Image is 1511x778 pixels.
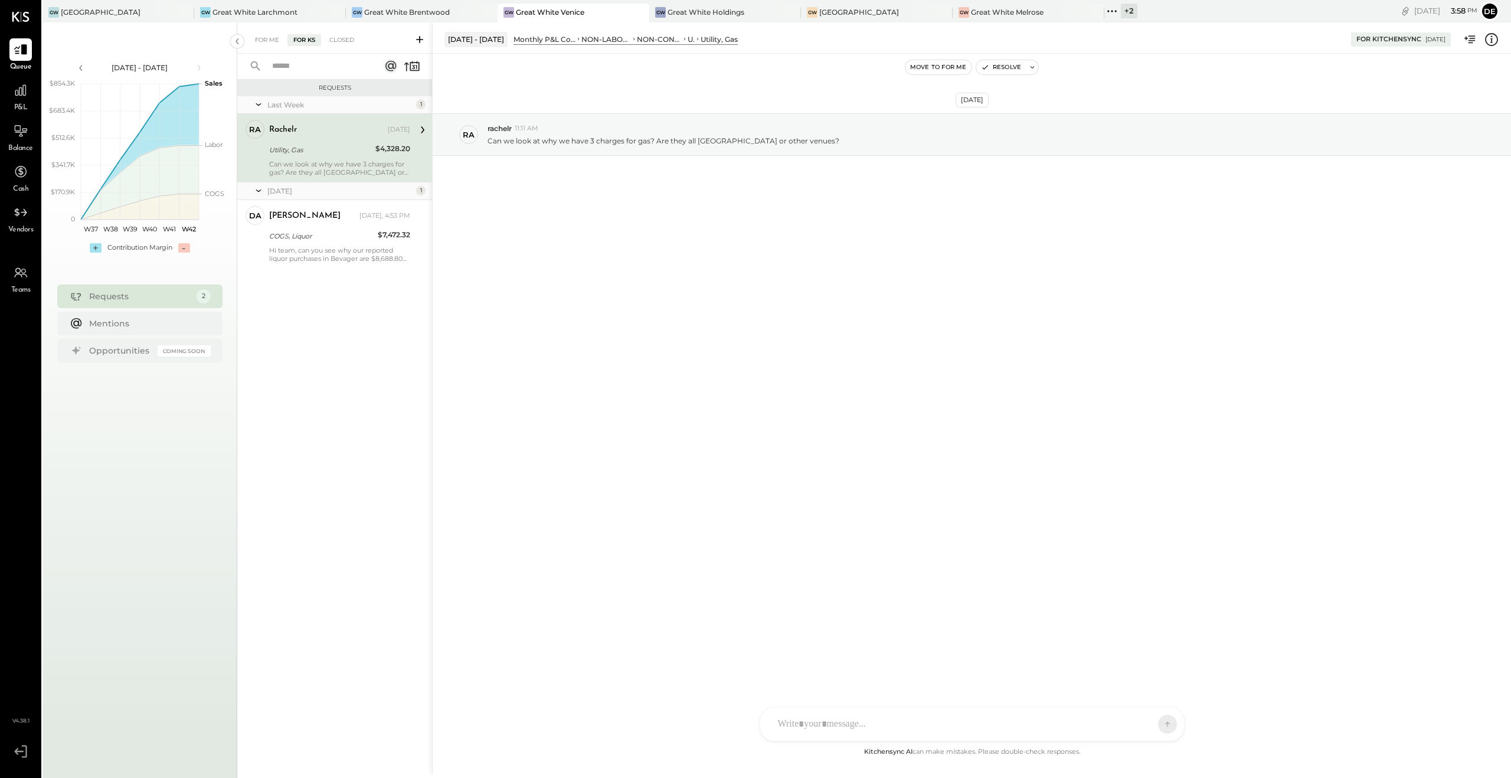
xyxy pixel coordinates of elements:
div: GW [48,7,59,18]
div: Monthly P&L Comparison [514,34,575,44]
div: Contribution Margin [107,243,172,253]
div: ra [249,124,261,135]
div: 1 [416,100,426,109]
div: [DATE] [1414,5,1477,17]
div: GW [200,7,211,18]
button: Resolve [976,60,1026,74]
div: [GEOGRAPHIC_DATA] [61,7,140,17]
div: Utilities [688,34,695,44]
div: GW [503,7,514,18]
div: 1 [416,186,426,195]
a: Queue [1,38,41,73]
div: copy link [1399,5,1411,17]
div: For KitchenSync [1356,35,1421,44]
div: Coming Soon [158,345,211,357]
div: Great White Brentwood [364,7,450,17]
text: Labor [205,140,223,149]
div: GW [655,7,666,18]
div: Last Week [267,100,413,110]
span: Balance [8,143,33,154]
div: GW [959,7,969,18]
a: P&L [1,79,41,113]
div: Mentions [89,318,205,329]
div: [DATE] [388,125,410,135]
div: COGS, Liquor [269,230,374,242]
text: $854.3K [50,79,75,87]
span: 11:11 AM [515,124,538,133]
div: rachelr [269,124,297,136]
div: GW [807,7,817,18]
button: De [1480,2,1499,21]
text: $683.4K [49,106,75,115]
text: $341.7K [51,161,75,169]
div: + [90,243,102,253]
span: P&L [14,103,28,113]
div: [GEOGRAPHIC_DATA] [819,7,899,17]
text: Sales [205,79,223,87]
div: Requests [243,84,426,92]
div: [DATE] - [DATE] [444,32,508,47]
div: [DATE] [1425,35,1445,44]
span: Queue [10,62,32,73]
span: rachelr [488,123,512,133]
div: $7,472.32 [378,229,410,241]
a: Balance [1,120,41,154]
span: Cash [13,184,28,195]
div: [DATE] [267,186,413,196]
div: Can we look at why we have 3 charges for gas? Are they all [GEOGRAPHIC_DATA] or other venues? [269,160,410,176]
text: $170.9K [51,188,75,196]
text: $512.6K [51,133,75,142]
text: W39 [122,225,137,233]
div: Great White Holdings [668,7,744,17]
div: $4,328.20 [375,143,410,155]
text: W42 [182,225,196,233]
p: Can we look at why we have 3 charges for gas? Are they all [GEOGRAPHIC_DATA] or other venues? [488,136,839,146]
text: 0 [71,215,75,223]
div: Hi team, can you see why our reported liquor purchases in Bevager are $8,688.80 but here they're ... [269,246,410,263]
div: - [178,243,190,253]
a: Cash [1,161,41,195]
div: Requests [89,290,191,302]
button: Move to for me [905,60,972,74]
div: Great White Melrose [971,7,1044,17]
div: + 2 [1121,4,1137,18]
div: Closed [323,34,360,46]
div: NON-LABOR OPERATING EXPENSES [581,34,631,44]
div: Great White Larchmont [212,7,297,17]
text: W41 [163,225,176,233]
text: COGS [205,189,224,198]
div: 2 [197,289,211,303]
div: Opportunities [89,345,152,357]
div: [PERSON_NAME] [269,210,341,222]
div: For Me [249,34,285,46]
div: DA [249,210,261,221]
div: ra [463,129,475,140]
a: Teams [1,261,41,296]
div: GW [352,7,362,18]
div: For KS [287,34,321,46]
span: Teams [11,285,31,296]
div: Utility, Gas [701,34,738,44]
a: Vendors [1,201,41,236]
div: [DATE], 4:53 PM [359,211,410,221]
div: [DATE] [956,93,989,107]
div: [DATE] - [DATE] [90,63,190,73]
text: W38 [103,225,117,233]
div: NON-CONTROLLABLE EXPENSES [637,34,682,44]
text: W37 [83,225,97,233]
span: Vendors [8,225,34,236]
div: Great White Venice [516,7,584,17]
div: Utility, Gas [269,144,372,156]
text: W40 [142,225,157,233]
